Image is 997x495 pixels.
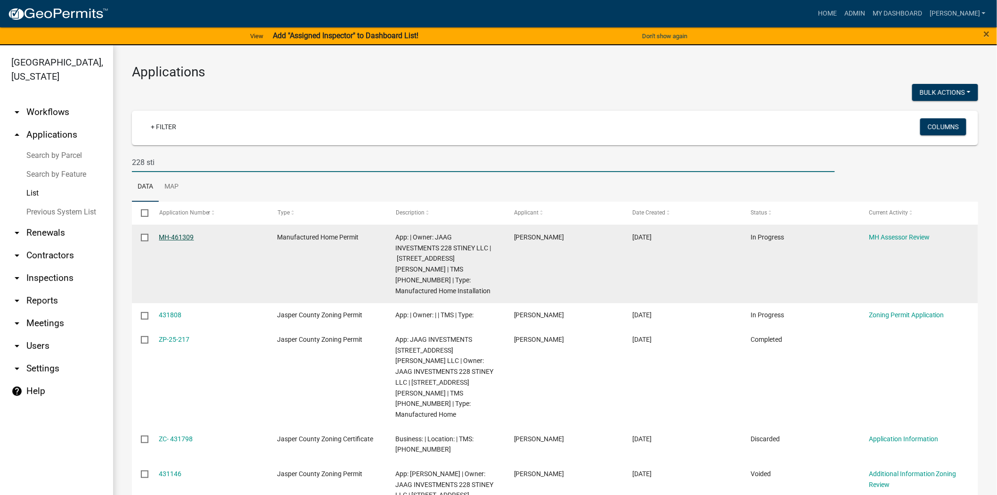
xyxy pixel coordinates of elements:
span: Date Created [632,209,665,216]
i: arrow_drop_down [11,107,23,118]
a: [PERSON_NAME] [926,5,989,23]
span: ARTURO GORDILLO [514,336,564,343]
strong: Add "Assigned Inspector" to Dashboard List! [273,31,418,40]
a: Home [814,5,841,23]
a: ZC- 431798 [159,435,193,443]
span: Jasper County Zoning Permit [278,311,363,319]
span: ARTURO GORDILLO [514,233,564,241]
span: Application Number [159,209,211,216]
span: In Progress [751,233,784,241]
span: Manufactured Home Permit [278,233,359,241]
span: Jasper County Zoning Permit [278,336,363,343]
i: arrow_drop_down [11,363,23,374]
h3: Applications [132,64,978,80]
span: Jasper County Zoning Permit [278,470,363,478]
a: Map [159,172,184,202]
span: Description [396,209,425,216]
span: × [984,27,990,41]
span: 06/05/2025 [632,336,652,343]
i: arrow_drop_down [11,250,23,261]
datatable-header-cell: Current Activity [860,202,978,224]
a: Additional Information Zoning Review [869,470,956,488]
i: arrow_drop_up [11,129,23,140]
span: Discarded [751,435,780,443]
span: ARTURO GORDILLO [514,311,564,319]
span: Jasper County Zoning Certificate [278,435,374,443]
span: Type [278,209,290,216]
a: 431808 [159,311,182,319]
i: arrow_drop_down [11,295,23,306]
span: Voided [751,470,771,478]
i: arrow_drop_down [11,318,23,329]
button: Don't show again [638,28,691,44]
i: arrow_drop_down [11,227,23,239]
a: View [246,28,267,44]
datatable-header-cell: Applicant [505,202,623,224]
span: Current Activity [869,209,908,216]
a: Admin [841,5,869,23]
button: Bulk Actions [912,84,978,101]
span: App: | Owner: | | TMS | Type: [396,311,474,319]
a: MH-461309 [159,233,194,241]
span: 06/04/2025 [632,470,652,478]
span: 08/08/2025 [632,233,652,241]
a: MH Assessor Review [869,233,930,241]
a: My Dashboard [869,5,926,23]
button: Columns [920,118,966,135]
span: Business: | Location: | TMS: 029-39-07-041 [396,435,474,454]
button: Close [984,28,990,40]
a: ZP-25-217 [159,336,190,343]
datatable-header-cell: Application Number [150,202,268,224]
i: help [11,386,23,397]
span: 06/05/2025 [632,311,652,319]
span: Completed [751,336,782,343]
span: 06/05/2025 [632,435,652,443]
span: Status [751,209,767,216]
span: In Progress [751,311,784,319]
span: App: JAAG INVESTMENTS 228 STINEY RD LLC | Owner: JAAG INVESTMENTS 228 STINEY LLC | 228 STINEY RD ... [396,336,494,418]
datatable-header-cell: Date Created [623,202,742,224]
a: + Filter [143,118,184,135]
datatable-header-cell: Type [268,202,386,224]
span: ARTURO GORDILLO [514,470,564,478]
span: App: | Owner: JAAG INVESTMENTS 228 STINEY LLC | 228 STINEY RD | TMS 029-39-07-041 | Type: Manufac... [396,233,491,295]
datatable-header-cell: Select [132,202,150,224]
a: Data [132,172,159,202]
span: ARTURO GORDILLO [514,435,564,443]
span: Applicant [514,209,539,216]
i: arrow_drop_down [11,272,23,284]
input: Search for applications [132,153,835,172]
a: Zoning Permit Application [869,311,944,319]
a: 431146 [159,470,182,478]
datatable-header-cell: Description [387,202,505,224]
datatable-header-cell: Status [742,202,860,224]
a: Application Information [869,435,938,443]
i: arrow_drop_down [11,340,23,352]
